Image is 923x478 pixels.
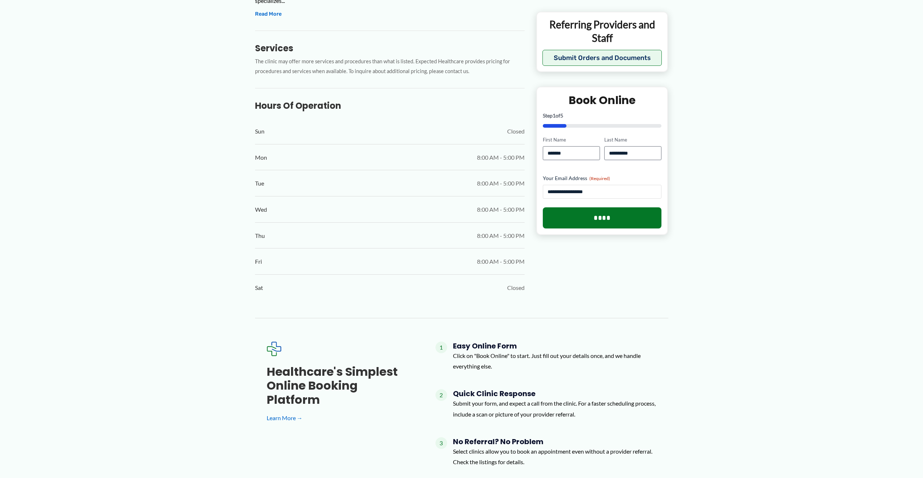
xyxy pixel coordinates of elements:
[453,389,657,398] h4: Quick Clinic Response
[453,446,657,467] p: Select clinics allow you to book an appointment even without a provider referral. Check the listi...
[255,204,267,215] span: Wed
[255,256,262,267] span: Fri
[589,175,610,181] span: (Required)
[255,43,525,54] h3: Services
[477,204,525,215] span: 8:00 AM - 5:00 PM
[477,152,525,163] span: 8:00 AM - 5:00 PM
[453,398,657,419] p: Submit your form, and expect a call from the clinic. For a faster scheduling process, include a s...
[267,342,281,356] img: Expected Healthcare Logo
[543,174,662,182] label: Your Email Address
[255,10,282,19] button: Read More
[477,178,525,189] span: 8:00 AM - 5:00 PM
[453,437,657,446] h4: No Referral? No Problem
[255,282,263,293] span: Sat
[435,342,447,353] span: 1
[255,100,525,111] h3: Hours of Operation
[453,350,657,372] p: Click on "Book Online" to start. Just fill out your details once, and we handle everything else.
[543,113,662,118] p: Step of
[507,282,525,293] span: Closed
[543,93,662,107] h2: Book Online
[560,112,563,119] span: 5
[542,50,662,66] button: Submit Orders and Documents
[453,342,657,350] h4: Easy Online Form
[255,230,265,241] span: Thu
[255,152,267,163] span: Mon
[255,178,264,189] span: Tue
[553,112,556,119] span: 1
[477,256,525,267] span: 8:00 AM - 5:00 PM
[435,437,447,449] span: 3
[477,230,525,241] span: 8:00 AM - 5:00 PM
[267,413,412,423] a: Learn More →
[255,57,525,76] p: The clinic may offer more services and procedures than what is listed. Expected Healthcare provid...
[267,365,412,407] h3: Healthcare's simplest online booking platform
[542,18,662,44] p: Referring Providers and Staff
[507,126,525,137] span: Closed
[543,136,600,143] label: First Name
[435,389,447,401] span: 2
[255,126,264,137] span: Sun
[604,136,661,143] label: Last Name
